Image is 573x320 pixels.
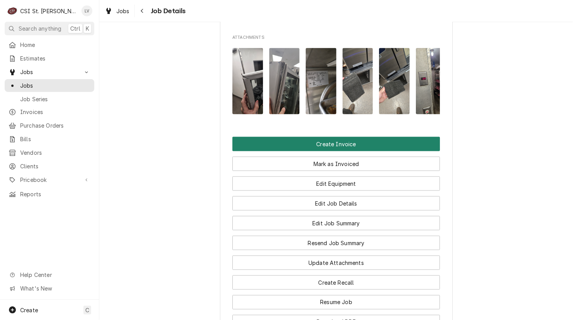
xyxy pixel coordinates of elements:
a: Vendors [5,146,94,159]
span: Vendors [20,149,90,157]
button: Update Attachments [232,256,440,270]
a: Reports [5,188,94,201]
button: Mark as Invoiced [232,157,440,171]
img: L75eFD6DT96Ny5h8Txdu [269,48,300,114]
button: Create Invoice [232,137,440,151]
img: BJZXq5hzRHm9Jxp9LZT6 [343,48,373,114]
button: Edit Job Summary [232,216,440,230]
a: Go to Help Center [5,268,94,281]
div: LV [81,5,92,16]
button: Search anythingCtrlK [5,22,94,35]
span: Reports [20,190,90,198]
button: Navigate back [136,5,149,17]
img: hKhky9O7SdywTn9ZaLEW [379,48,410,114]
a: Purchase Orders [5,119,94,132]
div: Button Group Row [232,250,440,270]
div: Button Group Row [232,230,440,250]
div: Button Group Row [232,270,440,290]
div: Attachments [232,35,440,120]
button: Edit Job Details [232,196,440,211]
img: wE3bfmInRv6G2HqJXkWD [232,48,263,114]
a: Go to Jobs [5,66,94,78]
div: Button Group Row [232,137,440,151]
div: Button Group Row [232,171,440,191]
span: Jobs [20,68,79,76]
span: K [86,24,89,33]
button: Resend Job Summary [232,236,440,250]
span: Purchase Orders [20,121,90,130]
a: Estimates [5,52,94,65]
div: Button Group Row [232,290,440,310]
span: Ctrl [70,24,80,33]
a: Home [5,38,94,51]
span: Jobs [116,7,130,15]
span: Clients [20,162,90,170]
span: Jobs [20,81,90,90]
div: CSI St. [PERSON_NAME] [20,7,77,15]
span: Create [20,307,38,313]
button: Resume Job [232,295,440,310]
a: Job Series [5,93,94,106]
span: Attachments [232,42,440,121]
div: Button Group Row [232,211,440,230]
button: Create Recall [232,275,440,290]
div: C [7,5,18,16]
span: Bills [20,135,90,143]
span: Help Center [20,271,90,279]
div: Lisa Vestal's Avatar [81,5,92,16]
span: Estimates [20,54,90,62]
span: Attachments [232,35,440,41]
span: Invoices [20,108,90,116]
a: Jobs [5,79,94,92]
img: WgKBsAXMRmpaaPopE7h5 [416,48,447,114]
span: Job Series [20,95,90,103]
a: Jobs [102,5,133,17]
span: What's New [20,284,90,292]
a: Invoices [5,106,94,118]
span: Home [20,41,90,49]
a: Go to Pricebook [5,173,94,186]
span: Job Details [149,6,186,16]
img: 2Aij2EM8T3yAD3rOo23D [306,48,336,114]
div: CSI St. Louis's Avatar [7,5,18,16]
div: Button Group Row [232,151,440,171]
a: Go to What's New [5,282,94,295]
div: Button Group Row [232,191,440,211]
button: Edit Equipment [232,176,440,191]
span: C [85,306,89,314]
span: Search anything [19,24,61,33]
span: Pricebook [20,176,79,184]
a: Bills [5,133,94,145]
a: Clients [5,160,94,173]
